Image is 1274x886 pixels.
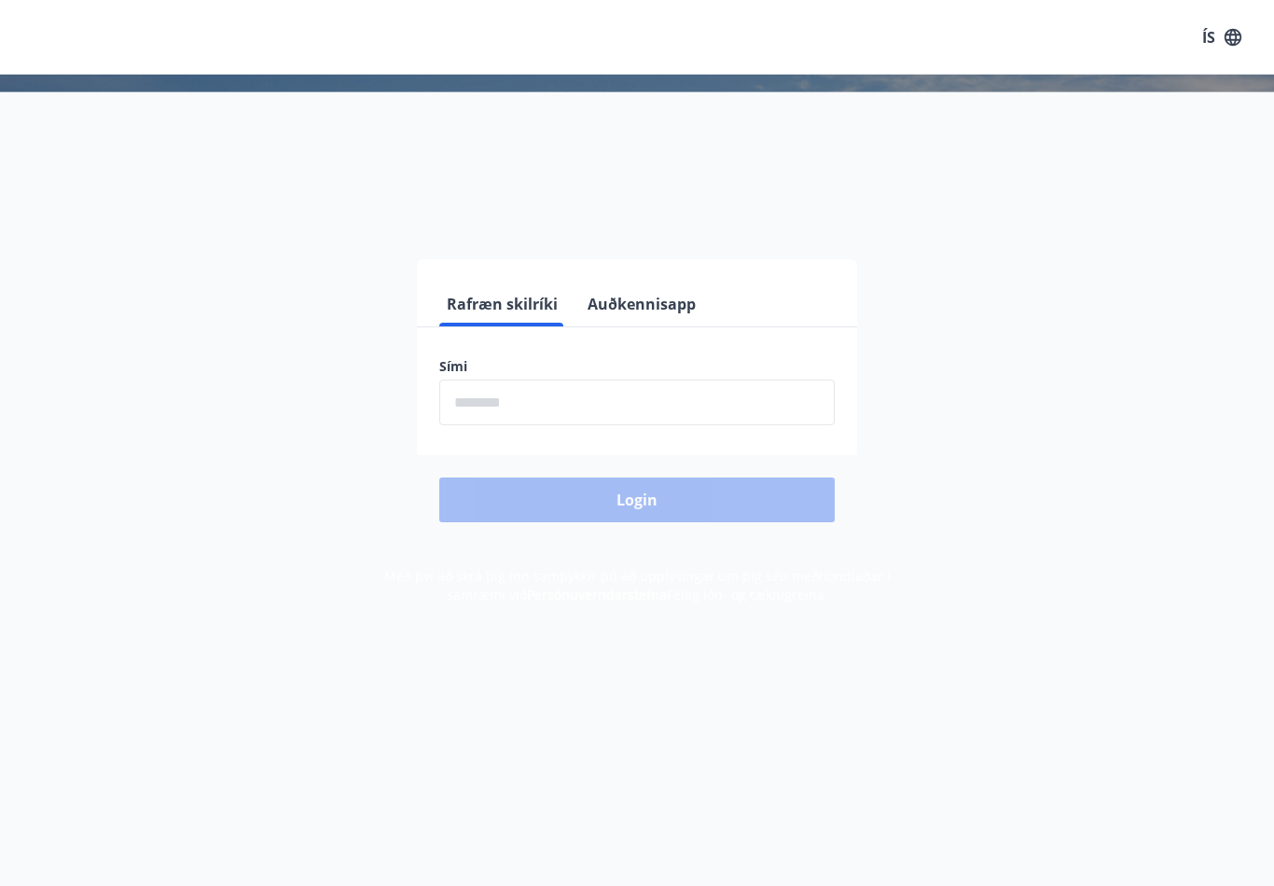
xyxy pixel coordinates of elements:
[1192,21,1252,54] button: ÍS
[384,567,891,603] span: Með því að skrá þig inn samþykkir þú að upplýsingar um þig séu meðhöndlaðar í samræmi við Félag i...
[580,282,703,326] button: Auðkennisapp
[22,112,1252,183] h1: Félagavefur, Félag iðn- og tæknigreina
[527,586,667,603] a: Persónuverndarstefna
[344,199,930,221] span: Vinsamlegast skráðu þig inn með rafrænum skilríkjum eða Auðkennisappi.
[439,357,835,376] label: Sími
[439,282,565,326] button: Rafræn skilríki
